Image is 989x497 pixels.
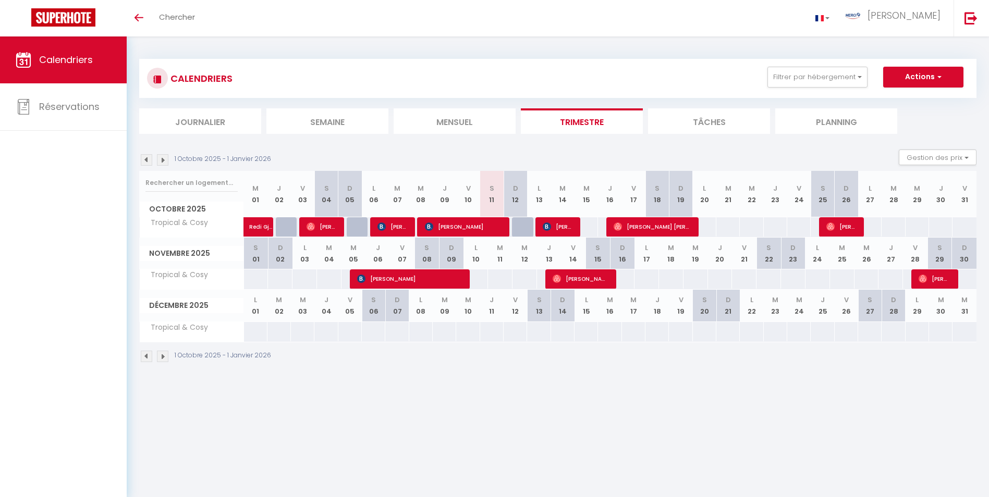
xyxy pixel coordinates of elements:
th: 10 [456,290,480,321]
abbr: L [254,295,257,305]
abbr: J [655,295,660,305]
span: [PERSON_NAME] [543,217,574,237]
th: 27 [878,238,903,269]
abbr: V [962,183,967,193]
abbr: J [490,295,494,305]
th: 10 [456,171,480,217]
abbr: M [497,243,503,253]
abbr: D [560,295,565,305]
abbr: S [595,243,600,253]
button: Actions [883,67,963,88]
th: 05 [338,290,362,321]
input: Rechercher un logement... [145,173,238,192]
th: 13 [537,238,561,269]
span: Calendriers [39,53,93,66]
th: 15 [575,290,598,321]
abbr: V [400,243,405,253]
span: [PERSON_NAME] [425,217,503,237]
span: Redi Gjona [249,212,273,231]
li: Mensuel [394,108,516,134]
th: 16 [598,290,621,321]
abbr: V [742,243,747,253]
img: Super Booking [31,8,95,27]
abbr: J [773,183,777,193]
abbr: L [869,183,872,193]
th: 29 [927,238,952,269]
th: 14 [551,290,575,321]
abbr: V [513,295,518,305]
abbr: D [620,243,625,253]
th: 30 [952,238,976,269]
th: 06 [366,238,390,269]
span: [PERSON_NAME] [PERSON_NAME] [614,217,692,237]
th: 05 [338,171,362,217]
abbr: M [692,243,699,253]
abbr: S [537,295,542,305]
th: 24 [787,171,811,217]
th: 03 [291,290,314,321]
th: 12 [512,238,537,269]
th: 29 [906,171,929,217]
abbr: M [465,295,471,305]
abbr: J [821,295,825,305]
th: 04 [314,171,338,217]
abbr: V [348,295,352,305]
th: 23 [764,171,787,217]
abbr: M [559,183,566,193]
abbr: D [347,183,352,193]
abbr: V [631,183,636,193]
abbr: M [521,243,528,253]
th: 20 [693,171,716,217]
p: 1 Octobre 2025 - 1 Janvier 2026 [175,154,271,164]
th: 28 [882,290,905,321]
abbr: J [608,183,612,193]
abbr: M [914,183,920,193]
abbr: S [702,295,707,305]
button: Filtrer par hébergement [767,67,868,88]
abbr: M [839,243,845,253]
abbr: L [303,243,307,253]
abbr: D [726,295,731,305]
img: logout [964,11,978,24]
th: 04 [317,238,341,269]
abbr: M [418,183,424,193]
span: [PERSON_NAME] [919,269,950,289]
abbr: M [252,183,259,193]
abbr: S [424,243,429,253]
th: 25 [830,238,854,269]
li: Tâches [648,108,770,134]
span: [PERSON_NAME] [553,269,607,289]
th: 04 [314,290,338,321]
span: Décembre 2025 [140,298,243,313]
th: 18 [645,171,669,217]
abbr: J [277,183,281,193]
abbr: V [571,243,576,253]
abbr: S [937,243,942,253]
th: 18 [645,290,669,321]
span: [PERSON_NAME] [868,9,941,22]
th: 22 [740,290,763,321]
abbr: V [797,183,801,193]
abbr: S [371,295,376,305]
abbr: D [962,243,967,253]
th: 26 [854,238,879,269]
li: Planning [775,108,897,134]
th: 12 [504,171,527,217]
span: Tropical & Cosy [141,217,211,229]
button: Gestion des prix [899,150,976,165]
img: ... [845,13,861,20]
span: Tropical & Cosy [141,269,211,281]
abbr: V [679,295,683,305]
abbr: M [749,183,755,193]
th: 06 [362,171,385,217]
abbr: M [668,243,674,253]
th: 07 [390,238,415,269]
th: 08 [414,238,439,269]
th: 02 [267,171,291,217]
abbr: L [645,243,648,253]
abbr: V [913,243,918,253]
th: 24 [787,290,811,321]
abbr: M [300,295,306,305]
th: 11 [480,290,504,321]
th: 20 [693,290,716,321]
